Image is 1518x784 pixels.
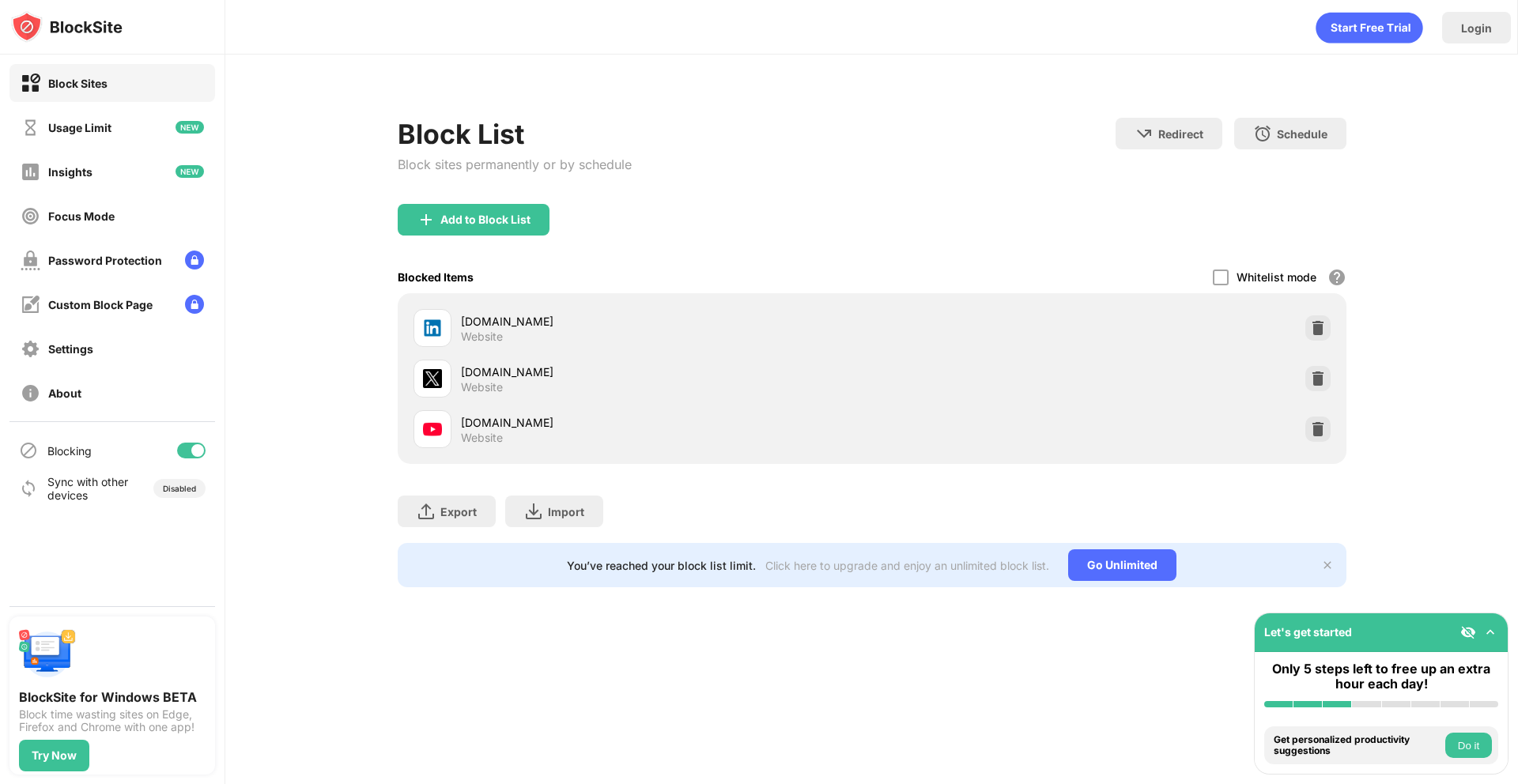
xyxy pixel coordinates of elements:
img: insights-off.svg [21,162,40,182]
img: customize-block-page-off.svg [21,295,40,315]
div: Insights [48,165,93,179]
img: settings-off.svg [21,339,40,359]
img: new-icon.svg [176,121,204,134]
img: block-on.svg [21,73,40,93]
img: favicons [423,420,442,439]
div: Disabled [163,484,196,493]
img: sync-icon.svg [19,479,38,498]
img: focus-off.svg [21,206,40,226]
div: [DOMAIN_NAME] [461,364,872,380]
img: favicons [423,369,442,388]
div: Get personalized productivity suggestions [1274,734,1441,757]
div: Focus Mode [48,209,115,223]
div: Block sites permanently or by schedule [398,156,632,172]
div: About [48,386,81,400]
div: Settings [48,342,93,356]
div: Let's get started [1264,625,1352,639]
div: Block List [398,118,632,150]
img: password-protection-off.svg [21,251,40,270]
img: favicons [423,318,442,337]
div: animation [1316,12,1423,43]
div: Block Sites [48,77,108,90]
div: Redirect [1158,127,1203,141]
img: push-desktop.svg [19,626,76,683]
div: Only 5 steps left to free up an extra hour each day! [1264,661,1498,692]
div: Add to Block List [440,213,531,226]
div: Sync with other devices [47,475,129,502]
div: Password Protection [48,254,162,267]
img: time-usage-off.svg [21,118,40,138]
div: [DOMAIN_NAME] [461,313,872,330]
div: Schedule [1277,127,1327,141]
div: Custom Block Page [48,298,153,311]
img: eye-not-visible.svg [1460,624,1476,640]
img: lock-menu.svg [185,251,204,269]
div: Whitelist mode [1237,270,1316,284]
div: BlockSite for Windows BETA [19,689,206,705]
div: Try Now [32,749,77,762]
div: Login [1461,21,1492,35]
div: Export [440,505,477,518]
div: Website [461,380,503,394]
div: Blocking [47,444,92,458]
div: Website [461,330,503,344]
div: Block time wasting sites on Edge, Firefox and Chrome with one app! [19,708,206,733]
div: You’ve reached your block list limit. [567,559,756,572]
div: Click here to upgrade and enjoy an unlimited block list. [765,559,1049,572]
img: new-icon.svg [176,165,204,178]
img: blocking-icon.svg [19,441,38,460]
img: lock-menu.svg [185,295,204,314]
div: Import [548,505,584,518]
div: Blocked Items [398,270,474,284]
img: about-off.svg [21,383,40,403]
img: logo-blocksite.svg [11,11,123,43]
div: Usage Limit [48,121,111,134]
div: [DOMAIN_NAME] [461,414,872,431]
div: Website [461,431,503,445]
img: x-button.svg [1321,559,1334,571]
div: Go Unlimited [1068,549,1176,581]
img: omni-setup-toggle.svg [1482,624,1498,640]
button: Do it [1445,733,1492,758]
